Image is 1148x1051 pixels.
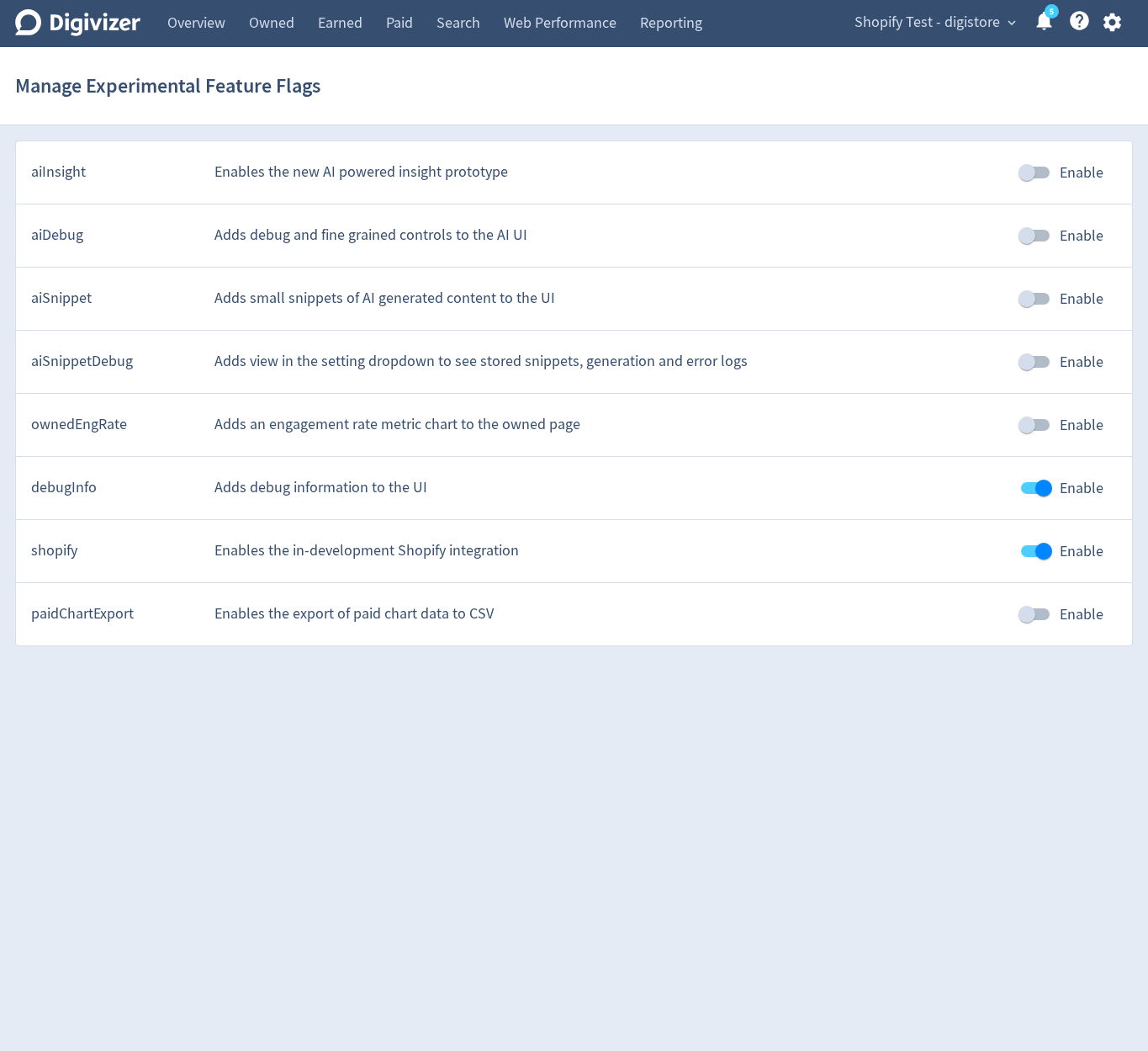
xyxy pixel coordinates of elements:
div: Enables the in-development Shopify integration [214,540,1005,561]
div: aiInsight [31,162,199,183]
div: paidChartExport [31,603,199,624]
div: Adds view in the setting dropdown to see stored snippets, generation and error logs [214,351,1005,372]
span: Enable [1060,603,1103,626]
div: Enables the new AI powered insight prototype [214,162,1005,183]
div: shopify [31,540,199,561]
button: Shopify Test - digistore [849,9,1020,36]
div: Adds small snippets of AI generated content to the UI [214,288,1005,309]
div: ownedEngRate [31,414,199,435]
span: Enable [1060,477,1103,500]
text: 5 [1050,6,1054,18]
div: debugInfo [31,477,199,498]
div: aiSnippetDebug [31,351,199,372]
div: aiDebug [31,225,199,246]
span: expand_more [1004,15,1019,30]
div: Adds debug information to the UI [214,477,1005,498]
a: 5 [1045,4,1059,19]
div: Adds an engagement rate metric chart to the owned page [214,414,1005,435]
span: Enable [1060,540,1103,563]
div: Enables the export of paid chart data to CSV [214,603,1005,624]
span: Enable [1060,288,1103,311]
span: Enable [1060,225,1103,247]
span: Enable [1060,414,1103,437]
span: Enable [1060,351,1103,374]
span: Shopify Test - digistore [854,9,1000,36]
div: Adds debug and fine grained controls to the AI UI [214,225,1005,246]
span: Enable [1060,162,1103,184]
div: aiSnippet [31,288,199,309]
h1: Manage Experimental Feature Flags [15,59,320,113]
